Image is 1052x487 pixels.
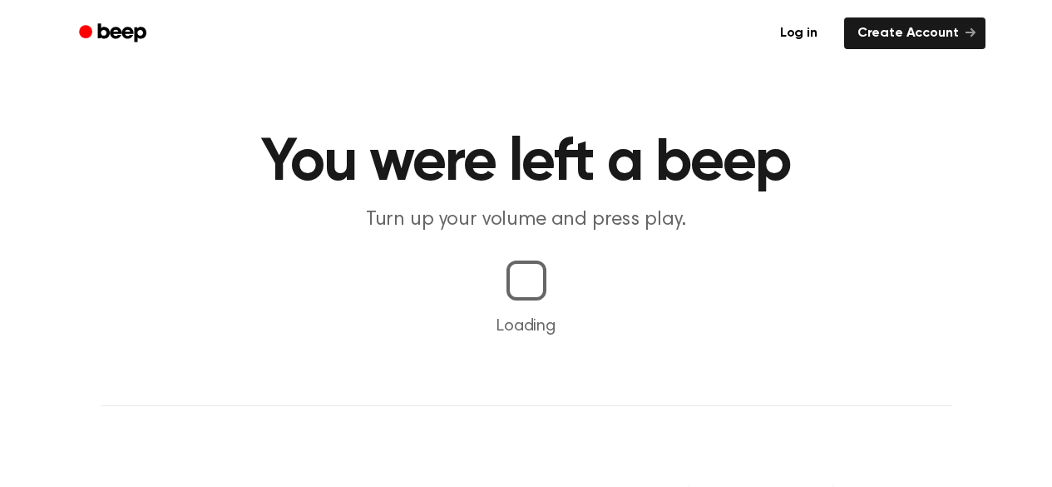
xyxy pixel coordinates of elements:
h1: You were left a beep [101,133,952,193]
p: Turn up your volume and press play. [207,206,846,234]
a: Create Account [844,17,985,49]
a: Log in [763,14,834,52]
a: Beep [67,17,161,50]
p: Loading [20,314,1032,339]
